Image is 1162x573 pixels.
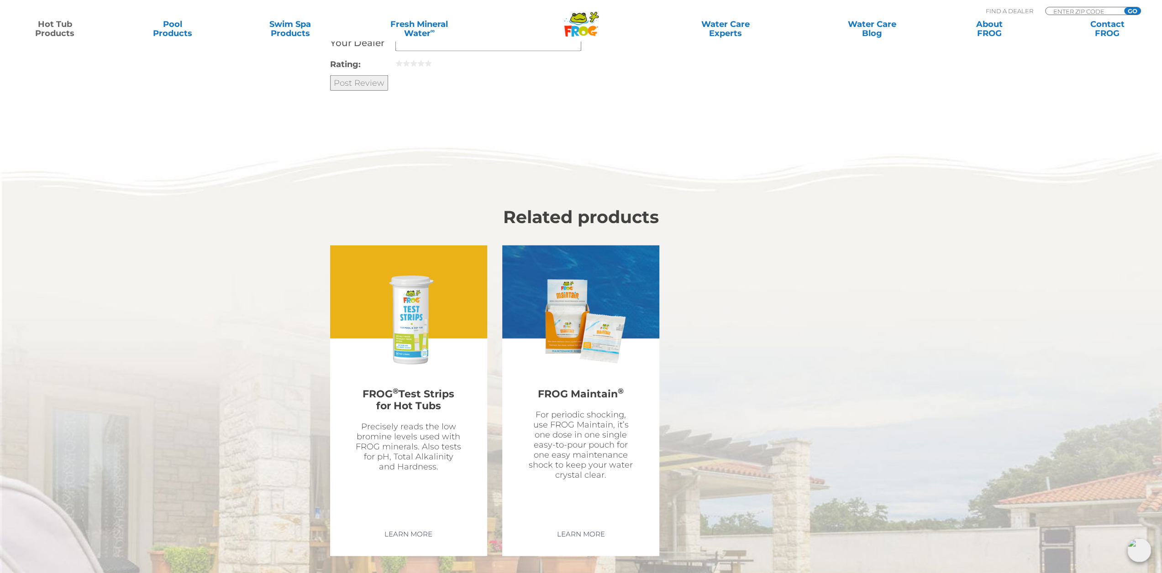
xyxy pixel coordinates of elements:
[330,58,395,71] label: Rating:
[410,60,417,67] a: 3
[362,20,477,38] a: Fresh MineralWater∞
[355,422,462,472] p: Precisely reads the low bromine levels used with FROG minerals. Also tests for pH, Total Alkalini...
[355,383,462,417] h2: FROG Test Strips for Hot Tubs
[986,7,1033,15] p: Find A Dealer
[651,20,800,38] a: Water CareExperts
[527,383,634,405] h2: FROG Maintain
[1052,7,1114,15] input: Zip Code Form
[826,20,917,38] a: Water CareBlog
[527,410,634,480] p: For periodic shocking, use FROG Maintain, it’s one dose in one single easy-to-pour pouch for one ...
[127,20,218,38] a: PoolProducts
[1127,538,1151,562] img: openIcon
[395,60,403,67] a: 1
[403,60,410,67] a: 2
[374,526,443,542] a: Learn More
[330,207,832,227] h2: Related products
[330,75,388,91] input: Post Review
[393,386,399,396] sup: ®
[528,268,634,374] img: Related Products Thumbnail
[618,386,624,396] sup: ®
[1062,20,1153,38] a: ContactFROG
[417,60,425,67] a: 4
[430,27,435,34] sup: ∞
[330,245,487,519] a: Related Products ThumbnailFROG®Test Strips for Hot TubsPrecisely reads the low bromine levels use...
[1124,7,1141,15] input: GO
[244,20,336,38] a: Swim SpaProducts
[356,268,462,374] img: Related Products Thumbnail
[502,245,659,519] a: Related Products ThumbnailFROG Maintain®For periodic shocking, use FROG Maintain, it’s one dose i...
[546,526,615,542] a: Learn More
[425,60,432,67] a: 5
[944,20,1035,38] a: AboutFROG
[9,20,100,38] a: Hot TubProducts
